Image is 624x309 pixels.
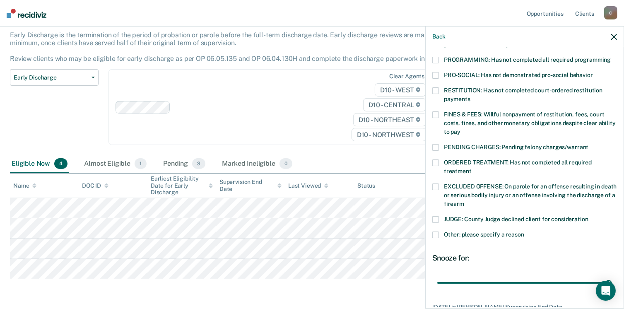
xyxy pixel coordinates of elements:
[444,111,616,135] span: FINES & FEES: Willful nonpayment of restitution, fees, court costs, fines, and other monetary obl...
[604,6,617,19] div: C
[352,128,426,141] span: D10 - NORTHWEST
[444,72,593,78] span: PRO-SOCIAL: Has not demonstrated pro-social behavior
[13,182,36,189] div: Name
[135,158,147,169] span: 1
[444,159,592,174] span: ORDERED TREATMENT: Has not completed all required treatment
[444,87,602,102] span: RESTITUTION: Has not completed court-ordered restitution payments
[219,179,282,193] div: Supervision End Date
[444,144,588,150] span: PENDING CHARGES: Pending felony charges/warrant
[192,158,205,169] span: 3
[82,155,148,173] div: Almost Eligible
[444,56,611,63] span: PROGRAMMING: Has not completed all required programming
[279,158,292,169] span: 0
[444,231,524,238] span: Other: please specify a reason
[288,182,328,189] div: Last Viewed
[54,158,67,169] span: 4
[432,253,617,263] div: Snooze for:
[357,182,375,189] div: Status
[444,183,617,207] span: EXCLUDED OFFENSE: On parole for an offense resulting in death or serious bodily injury or an offe...
[363,98,426,111] span: D10 - CENTRAL
[161,155,207,173] div: Pending
[375,83,426,97] span: D10 - WEST
[151,175,213,196] div: Earliest Eligibility Date for Early Discharge
[432,33,446,40] button: Back
[7,9,46,18] img: Recidiviz
[14,74,88,81] span: Early Discharge
[596,281,616,301] div: Open Intercom Messenger
[353,113,426,126] span: D10 - NORTHEAST
[220,155,294,173] div: Marked Ineligible
[10,155,69,173] div: Eligible Now
[82,182,108,189] div: DOC ID
[10,31,455,63] p: Early Discharge is the termination of the period of probation or parole before the full-term disc...
[389,73,424,80] div: Clear agents
[444,216,588,222] span: JUDGE: County Judge declined client for consideration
